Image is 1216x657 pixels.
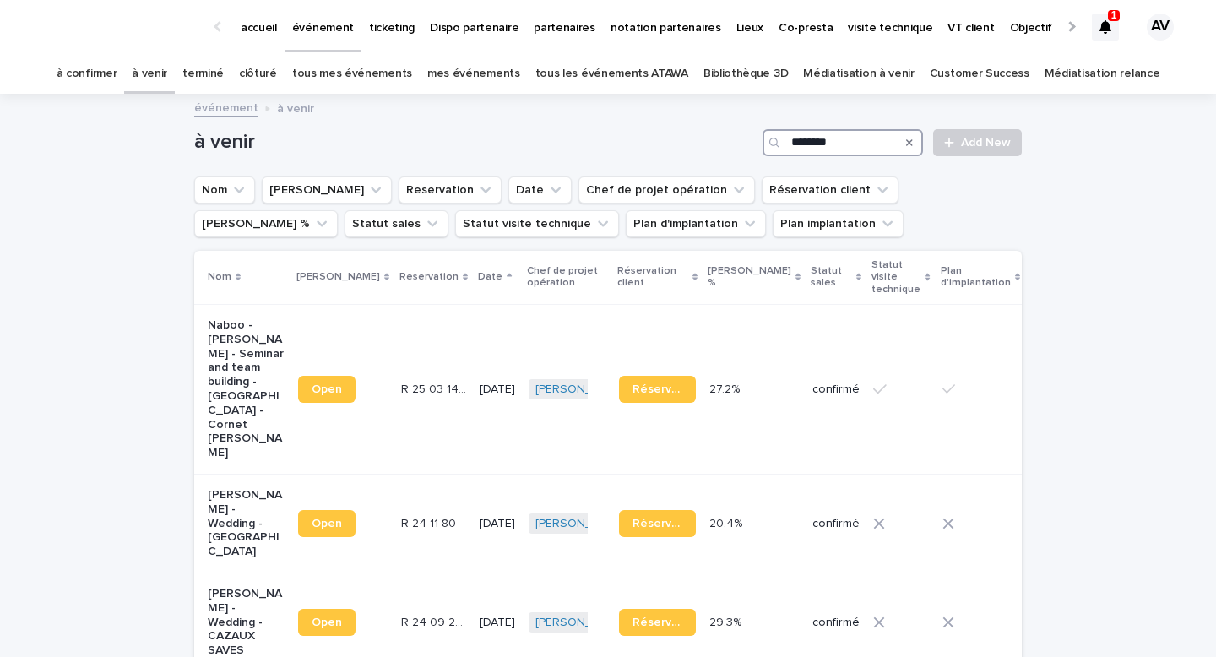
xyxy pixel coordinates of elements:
[535,616,627,630] a: [PERSON_NAME]
[239,54,277,94] a: clôturé
[194,130,756,155] h1: à venir
[298,510,356,537] a: Open
[626,210,766,237] button: Plan d'implantation
[478,268,502,286] p: Date
[34,10,198,44] img: Ls34BcGeRexTGTNfXpUC
[401,513,459,531] p: R 24 11 80
[811,262,852,293] p: Statut sales
[812,383,860,397] p: confirmé
[194,474,1128,573] tr: [PERSON_NAME] - Wedding - [GEOGRAPHIC_DATA]OpenR 24 11 80R 24 11 80 [DATE][PERSON_NAME] Réservati...
[480,616,515,630] p: [DATE]
[208,318,285,460] p: Naboo - [PERSON_NAME] - Seminar and team building - [GEOGRAPHIC_DATA] - Cornet [PERSON_NAME]
[277,98,314,117] p: à venir
[298,609,356,636] a: Open
[208,268,231,286] p: Nom
[194,176,255,204] button: Nom
[57,54,117,94] a: à confirmer
[399,268,459,286] p: Reservation
[399,176,502,204] button: Reservation
[535,54,688,94] a: tous les événements ATAWA
[312,616,342,628] span: Open
[296,268,380,286] p: [PERSON_NAME]
[535,383,627,397] a: [PERSON_NAME]
[262,176,392,204] button: Lien Stacker
[345,210,448,237] button: Statut sales
[1092,14,1119,41] div: 1
[455,210,619,237] button: Statut visite technique
[709,513,746,531] p: 20.4%
[292,54,412,94] a: tous mes événements
[773,210,904,237] button: Plan implantation
[578,176,755,204] button: Chef de projet opération
[632,518,682,529] span: Réservation
[933,129,1022,156] a: Add New
[632,383,682,395] span: Réservation
[619,376,696,403] a: Réservation
[632,616,682,628] span: Réservation
[194,210,338,237] button: Marge %
[401,379,470,397] p: R 25 03 1486
[803,54,915,94] a: Médiatisation à venir
[1111,9,1117,21] p: 1
[427,54,520,94] a: mes événements
[480,517,515,531] p: [DATE]
[508,176,572,204] button: Date
[132,54,167,94] a: à venir
[208,488,285,559] p: [PERSON_NAME] - Wedding - [GEOGRAPHIC_DATA]
[312,383,342,395] span: Open
[812,517,860,531] p: confirmé
[1045,54,1160,94] a: Médiatisation relance
[812,616,860,630] p: confirmé
[298,376,356,403] a: Open
[312,518,342,529] span: Open
[617,262,688,293] p: Réservation client
[930,54,1029,94] a: Customer Success
[480,383,515,397] p: [DATE]
[527,262,607,293] p: Chef de projet opération
[703,54,788,94] a: Bibliothèque 3D
[763,129,923,156] input: Search
[401,612,470,630] p: R 24 09 2888
[619,510,696,537] a: Réservation
[961,137,1011,149] span: Add New
[194,97,258,117] a: événement
[1147,14,1174,41] div: AV
[194,304,1128,474] tr: Naboo - [PERSON_NAME] - Seminar and team building - [GEOGRAPHIC_DATA] - Cornet [PERSON_NAME]OpenR...
[619,609,696,636] a: Réservation
[709,612,745,630] p: 29.3%
[708,262,791,293] p: [PERSON_NAME] %
[182,54,224,94] a: terminé
[709,379,743,397] p: 27.2%
[941,262,1011,293] p: Plan d'implantation
[535,517,627,531] a: [PERSON_NAME]
[871,256,920,299] p: Statut visite technique
[762,176,898,204] button: Réservation client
